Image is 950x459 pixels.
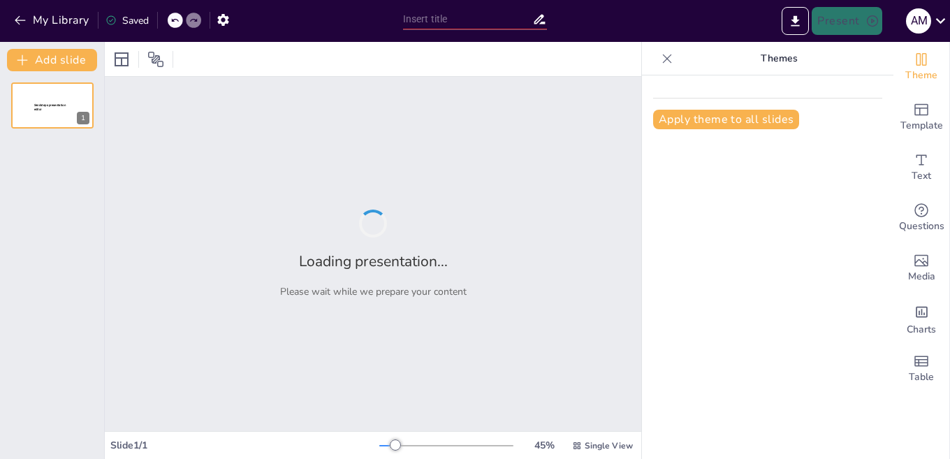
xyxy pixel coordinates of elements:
div: 1 [11,82,94,129]
span: Text [912,168,931,184]
div: Add charts and graphs [893,293,949,344]
button: a m [906,7,931,35]
div: Get real-time input from your audience [893,193,949,243]
span: Position [147,51,164,68]
div: 1 [77,112,89,124]
span: Table [909,370,934,385]
div: Slide 1 / 1 [110,439,379,452]
span: Template [900,118,943,133]
div: a m [906,8,931,34]
button: Add slide [7,49,97,71]
div: Layout [110,48,133,71]
div: Add ready made slides [893,92,949,143]
input: Insert title [403,9,533,29]
button: Apply theme to all slides [653,110,799,129]
button: Present [812,7,882,35]
span: Charts [907,322,936,337]
div: 45 % [527,439,561,452]
span: Single View [585,440,633,451]
div: Add text boxes [893,143,949,193]
button: Export to PowerPoint [782,7,809,35]
p: Please wait while we prepare your content [280,285,467,298]
div: Change the overall theme [893,42,949,92]
span: Questions [899,219,944,234]
span: Sendsteps presentation editor [34,103,66,111]
h2: Loading presentation... [299,252,448,271]
div: Add images, graphics, shapes or video [893,243,949,293]
p: Themes [678,42,879,75]
div: Saved [105,14,149,27]
span: Theme [905,68,937,83]
div: Add a table [893,344,949,394]
button: My Library [10,9,95,31]
span: Media [908,269,935,284]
